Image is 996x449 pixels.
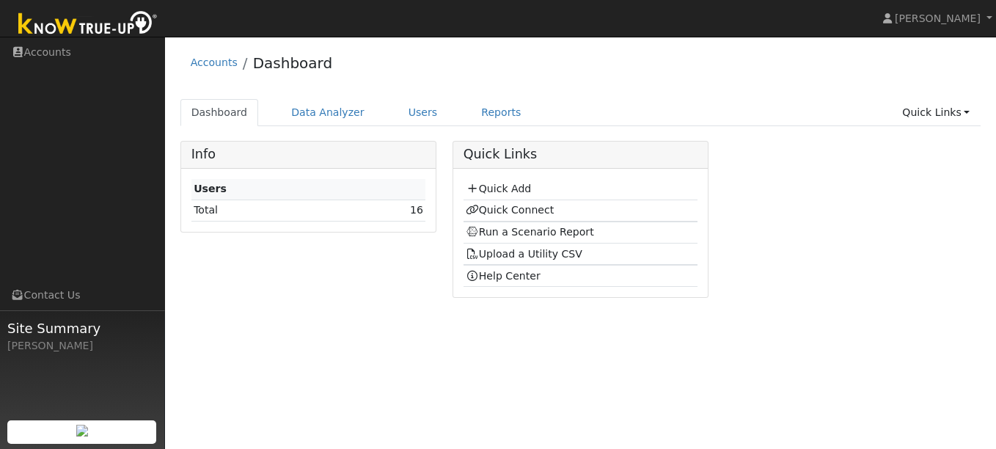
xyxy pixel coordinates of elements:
div: [PERSON_NAME] [7,338,157,354]
img: retrieve [76,425,88,437]
img: Know True-Up [11,8,165,41]
a: Dashboard [253,54,333,72]
span: [PERSON_NAME] [895,12,981,24]
a: Data Analyzer [280,99,376,126]
span: Site Summary [7,318,157,338]
a: Dashboard [180,99,259,126]
a: Accounts [191,56,238,68]
a: Reports [470,99,532,126]
a: Quick Links [891,99,981,126]
a: Users [398,99,449,126]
